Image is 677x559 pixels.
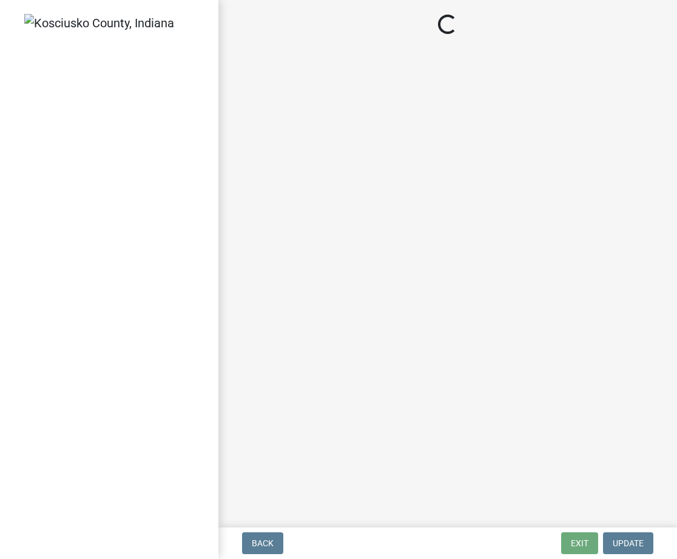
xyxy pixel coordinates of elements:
button: Update [603,532,653,554]
button: Back [242,532,283,554]
button: Exit [561,532,598,554]
span: Update [613,538,644,548]
span: Back [252,538,274,548]
img: Kosciusko County, Indiana [24,14,174,32]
